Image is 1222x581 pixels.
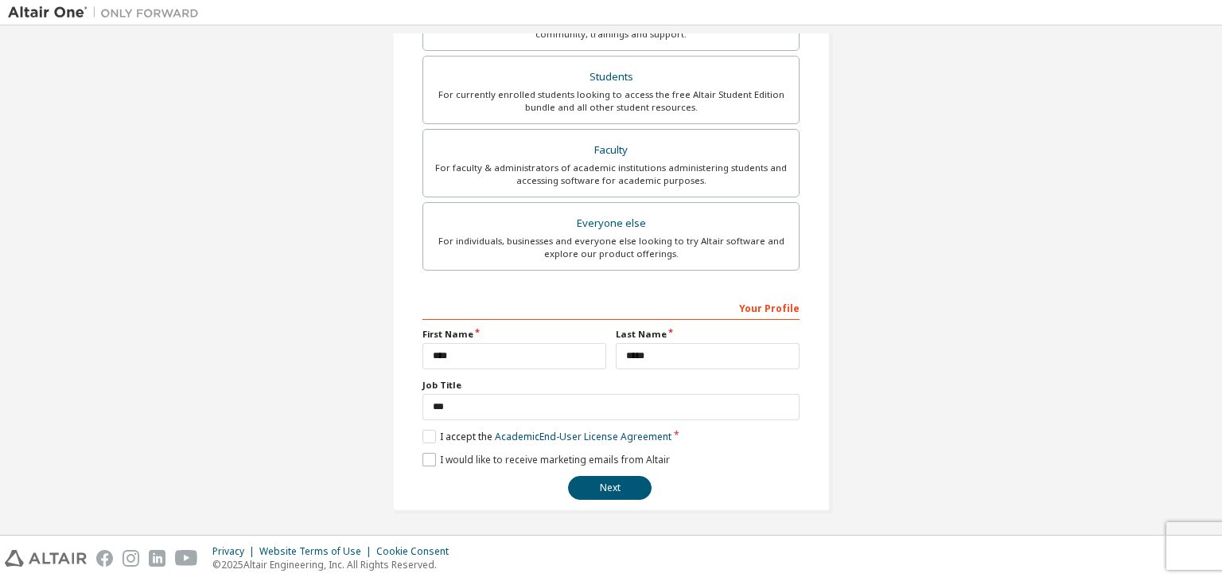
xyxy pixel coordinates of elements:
p: © 2025 Altair Engineering, Inc. All Rights Reserved. [212,558,458,571]
label: Last Name [616,328,800,341]
div: For individuals, businesses and everyone else looking to try Altair software and explore our prod... [433,235,789,260]
button: Next [568,476,652,500]
img: instagram.svg [123,550,139,567]
img: Altair One [8,5,207,21]
div: Privacy [212,545,259,558]
img: facebook.svg [96,550,113,567]
img: youtube.svg [175,550,198,567]
img: altair_logo.svg [5,550,87,567]
div: Website Terms of Use [259,545,376,558]
div: Faculty [433,139,789,162]
div: Everyone else [433,213,789,235]
div: For faculty & administrators of academic institutions administering students and accessing softwa... [433,162,789,187]
label: I accept the [422,430,671,443]
label: First Name [422,328,606,341]
div: Your Profile [422,294,800,320]
label: Job Title [422,379,800,392]
label: I would like to receive marketing emails from Altair [422,453,670,466]
div: Students [433,66,789,88]
a: Academic End-User License Agreement [495,430,671,443]
div: Cookie Consent [376,545,458,558]
div: For currently enrolled students looking to access the free Altair Student Edition bundle and all ... [433,88,789,114]
img: linkedin.svg [149,550,165,567]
